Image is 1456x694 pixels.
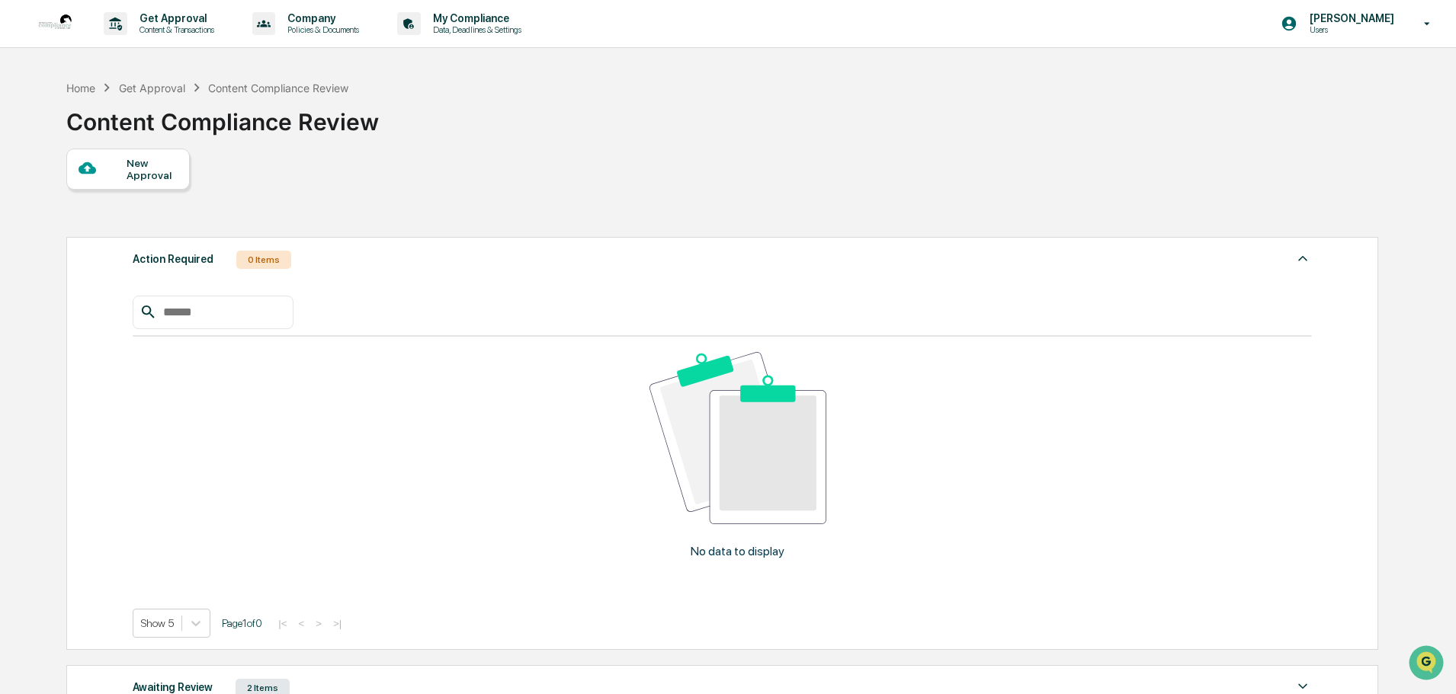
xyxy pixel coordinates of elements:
iframe: Open customer support [1407,644,1448,685]
span: Attestations [126,192,189,207]
div: Get Approval [119,82,185,94]
span: Pylon [152,258,184,270]
div: 0 Items [236,251,291,269]
img: caret [1294,249,1312,267]
div: Content Compliance Review [208,82,348,94]
p: [PERSON_NAME] [1297,12,1402,24]
p: My Compliance [421,12,529,24]
button: > [311,617,326,630]
span: Data Lookup [30,221,96,236]
div: Content Compliance Review [66,96,379,136]
div: New Approval [127,157,178,181]
a: Powered byPylon [107,257,184,270]
div: Start new chat [52,117,250,132]
button: < [293,617,309,630]
p: No data to display [691,544,784,558]
a: 🗄️Attestations [104,186,195,213]
p: Data, Deadlines & Settings [421,24,529,35]
p: How can we help? [15,32,277,56]
div: 🗄️ [111,193,123,206]
div: We're offline, we'll be back soon [52,132,199,144]
div: Action Required [133,249,213,269]
p: Company [275,12,367,24]
a: 🖐️Preclearance [9,186,104,213]
button: |< [274,617,291,630]
div: 🖐️ [15,193,27,206]
img: logo [37,5,73,42]
a: 🔎Data Lookup [9,215,102,242]
p: Get Approval [127,12,222,24]
button: Start new chat [259,121,277,139]
img: No data [649,352,826,525]
button: >| [329,617,346,630]
div: 🔎 [15,222,27,235]
span: Preclearance [30,192,98,207]
p: Content & Transactions [127,24,222,35]
p: Policies & Documents [275,24,367,35]
div: Home [66,82,95,94]
span: Page 1 of 0 [222,617,262,629]
img: 1746055101610-c473b297-6a78-478c-a979-82029cc54cd1 [15,117,43,144]
p: Users [1297,24,1402,35]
